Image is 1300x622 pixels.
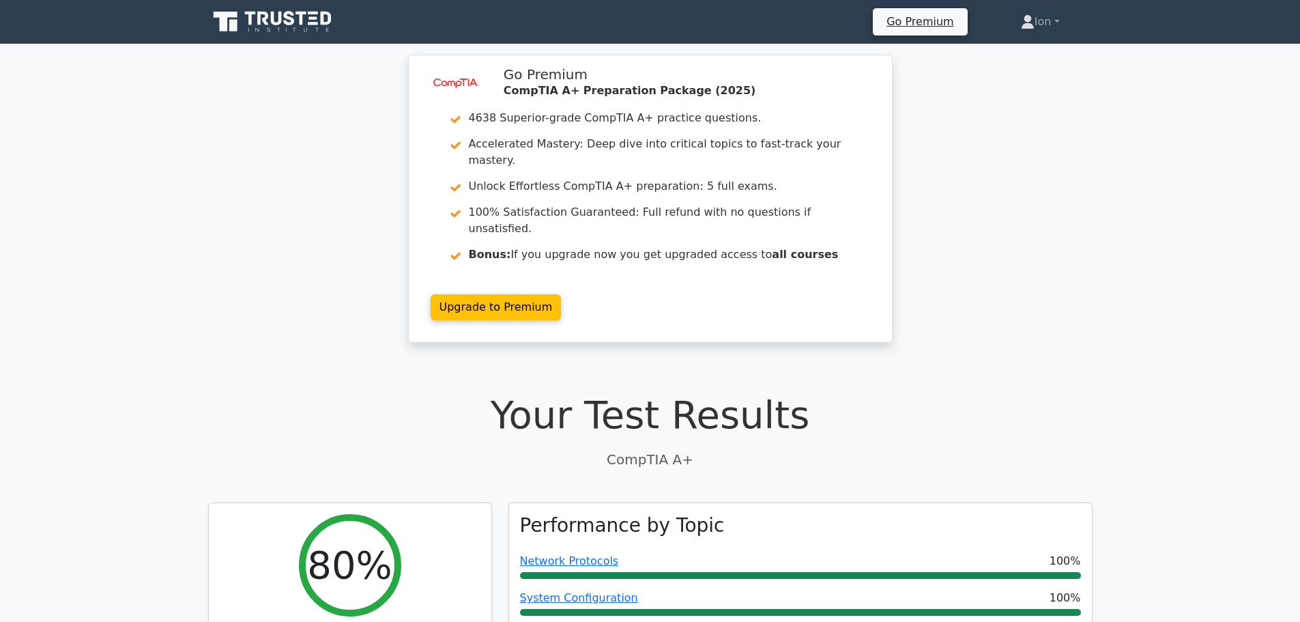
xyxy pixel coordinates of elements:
h2: 80% [307,542,392,588]
a: Upgrade to Premium [431,294,562,320]
span: 100% [1050,590,1081,606]
span: 100% [1050,553,1081,569]
a: Ion [988,8,1093,36]
h1: Your Test Results [208,392,1093,438]
a: System Configuration [520,591,638,604]
p: CompTIA A+ [208,449,1093,470]
a: Network Protocols [520,554,619,567]
a: Go Premium [878,12,962,31]
h3: Performance by Topic [520,514,725,537]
